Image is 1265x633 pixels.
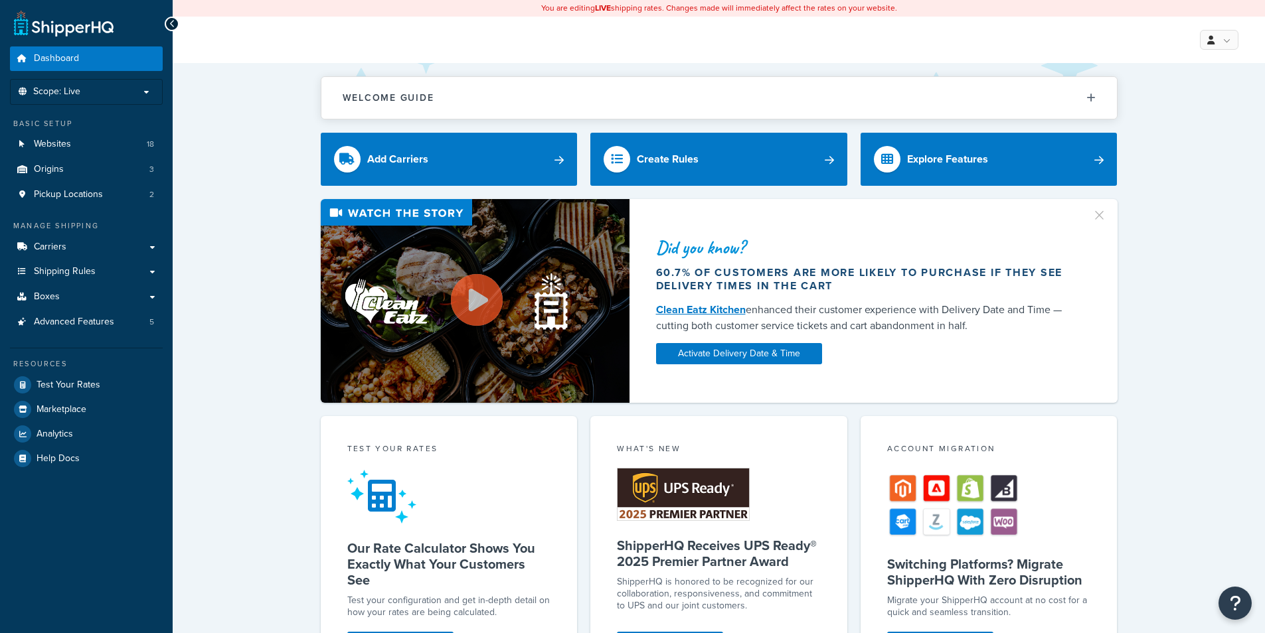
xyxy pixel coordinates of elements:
div: Add Carriers [367,150,428,169]
li: Origins [10,157,163,182]
span: 2 [149,189,154,200]
a: Add Carriers [321,133,578,186]
span: Websites [34,139,71,150]
h2: Welcome Guide [343,93,434,103]
a: Create Rules [590,133,847,186]
li: Pickup Locations [10,182,163,207]
div: Migrate your ShipperHQ account at no cost for a quick and seamless transition. [887,595,1091,618]
span: Scope: Live [33,86,80,98]
div: Did you know? [656,238,1076,257]
span: Origins [34,164,64,175]
a: Help Docs [10,447,163,470]
span: 5 [149,316,154,328]
p: ShipperHQ is honored to be recognized for our collaboration, responsiveness, and commitment to UP... [617,576,821,612]
a: Origins3 [10,157,163,182]
a: Analytics [10,422,163,446]
div: Test your rates [347,443,551,458]
button: Welcome Guide [321,77,1117,119]
a: Boxes [10,285,163,309]
span: Marketplace [37,404,86,415]
li: Advanced Features [10,310,163,334]
a: Shipping Rules [10,259,163,284]
a: Carriers [10,235,163,259]
img: Video thumbnail [321,199,630,403]
span: Pickup Locations [34,189,103,200]
a: Activate Delivery Date & Time [656,343,822,364]
div: enhanced their customer experience with Delivery Date and Time — cutting both customer service ti... [656,302,1076,334]
a: Marketplace [10,397,163,421]
span: 18 [147,139,154,150]
a: Test Your Rates [10,373,163,397]
a: Dashboard [10,46,163,71]
div: Test your configuration and get in-depth detail on how your rates are being calculated. [347,595,551,618]
a: Websites18 [10,132,163,157]
h5: Our Rate Calculator Shows You Exactly What Your Customers See [347,540,551,588]
div: Manage Shipping [10,220,163,232]
div: Resources [10,358,163,370]
span: Dashboard [34,53,79,64]
li: Websites [10,132,163,157]
a: Advanced Features5 [10,310,163,334]
span: 3 [149,164,154,175]
div: What's New [617,443,821,458]
div: 60.7% of customers are more likely to purchase if they see delivery times in the cart [656,266,1076,293]
a: Pickup Locations2 [10,182,163,207]
span: Carriers [34,242,66,253]
a: Explore Features [861,133,1118,186]
button: Open Resource Center [1219,587,1252,620]
b: LIVE [595,2,611,14]
div: Account Migration [887,443,1091,458]
h5: Switching Platforms? Migrate ShipperHQ With Zero Disruption [887,556,1091,588]
span: Advanced Features [34,316,114,328]
span: Boxes [34,291,60,303]
span: Shipping Rules [34,266,96,277]
span: Test Your Rates [37,380,100,391]
div: Explore Features [907,150,988,169]
div: Create Rules [637,150,699,169]
div: Basic Setup [10,118,163,129]
a: Clean Eatz Kitchen [656,302,746,317]
h5: ShipperHQ Receives UPS Ready® 2025 Premier Partner Award [617,537,821,569]
span: Help Docs [37,453,80,464]
span: Analytics [37,429,73,440]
